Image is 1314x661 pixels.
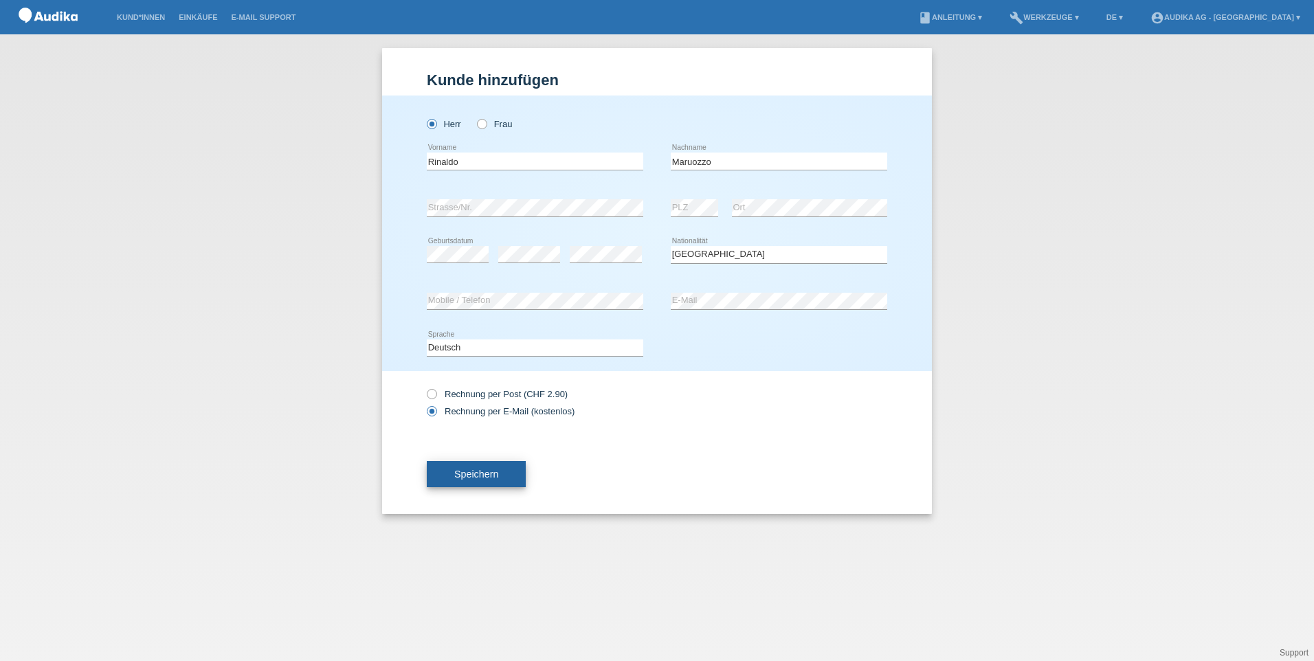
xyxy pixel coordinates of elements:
a: POS — MF Group [14,27,82,37]
span: Speichern [454,469,498,480]
h1: Kunde hinzufügen [427,71,887,89]
a: bookAnleitung ▾ [911,13,989,21]
i: build [1010,11,1023,25]
i: account_circle [1150,11,1164,25]
i: book [918,11,932,25]
a: DE ▾ [1100,13,1130,21]
a: Kund*innen [110,13,172,21]
input: Rechnung per E-Mail (kostenlos) [427,406,436,423]
a: buildWerkzeuge ▾ [1003,13,1086,21]
input: Herr [427,119,436,128]
a: Support [1280,648,1309,658]
input: Rechnung per Post (CHF 2.90) [427,389,436,406]
label: Rechnung per Post (CHF 2.90) [427,389,568,399]
label: Rechnung per E-Mail (kostenlos) [427,406,575,416]
label: Frau [477,119,512,129]
input: Frau [477,119,486,128]
a: E-Mail Support [225,13,303,21]
label: Herr [427,119,461,129]
a: Einkäufe [172,13,224,21]
button: Speichern [427,461,526,487]
a: account_circleAudika AG - [GEOGRAPHIC_DATA] ▾ [1144,13,1307,21]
